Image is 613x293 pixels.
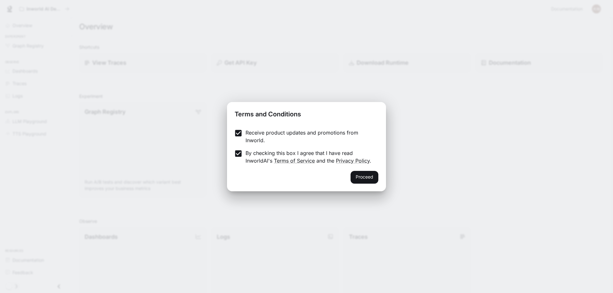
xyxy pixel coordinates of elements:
button: Proceed [351,171,378,184]
p: By checking this box I agree that I have read InworldAI's and the . [246,149,373,165]
a: Privacy Policy [336,157,370,164]
a: Terms of Service [274,157,315,164]
h2: Terms and Conditions [227,102,386,124]
p: Receive product updates and promotions from Inworld. [246,129,373,144]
